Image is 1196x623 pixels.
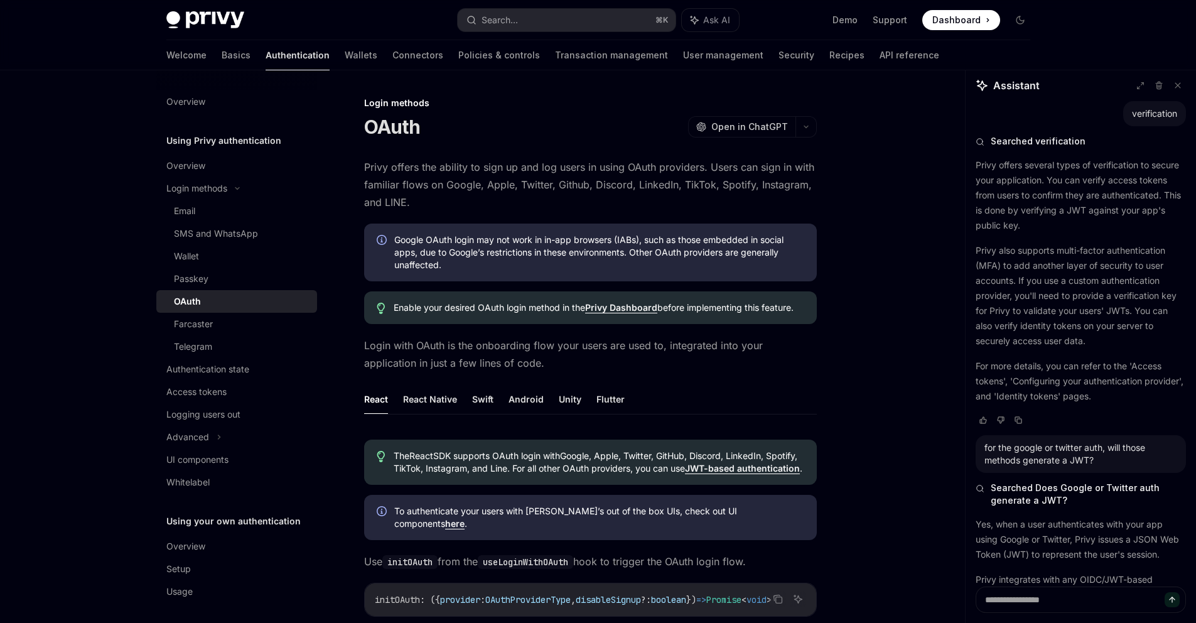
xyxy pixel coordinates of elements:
button: Send message [1165,592,1180,607]
div: Passkey [174,271,208,286]
span: }) [686,594,696,605]
svg: Info [377,506,389,519]
div: Login methods [364,97,817,109]
div: Farcaster [174,317,213,332]
span: The React SDK supports OAuth login with Google, Apple, Twitter, GitHub, Discord, LinkedIn, Spotif... [394,450,804,475]
button: Swift [472,384,493,414]
div: SMS and WhatsApp [174,226,258,241]
div: Usage [166,584,193,599]
div: UI components [166,452,229,467]
span: initOAuth [375,594,420,605]
span: Dashboard [932,14,981,26]
code: initOAuth [382,555,438,569]
span: : [480,594,485,605]
a: JWT-based authentication [685,463,800,474]
span: Searched verification [991,135,1086,148]
div: Wallet [174,249,199,264]
div: Authentication state [166,362,249,377]
a: Dashboard [922,10,1000,30]
a: User management [683,40,763,70]
span: : ({ [420,594,440,605]
button: Android [509,384,544,414]
a: UI components [156,448,317,471]
span: OAuthProviderType [485,594,571,605]
span: , [571,594,576,605]
span: disableSignup [576,594,641,605]
div: OAuth [174,294,201,309]
button: Flutter [596,384,625,414]
span: Use from the hook to trigger the OAuth login flow. [364,553,817,570]
span: Open in ChatGPT [711,121,788,133]
a: Setup [156,558,317,580]
span: boolean [651,594,686,605]
div: Overview [166,539,205,554]
button: Ask AI [790,591,806,607]
a: OAuth [156,290,317,313]
span: ⌘ K [655,15,668,25]
div: Login methods [166,181,227,196]
div: Search... [482,13,518,28]
a: Privy Dashboard [585,302,657,313]
p: Yes, when a user authenticates with your app using Google or Twitter, Privy issues a JSON Web Tok... [976,517,1186,562]
a: Overview [156,90,317,113]
a: Overview [156,535,317,558]
img: dark logo [166,11,244,29]
span: < [741,594,746,605]
button: Searched verification [976,135,1186,148]
p: For more details, you can refer to the 'Access tokens', 'Configuring your authentication provider... [976,359,1186,404]
h5: Using Privy authentication [166,133,281,148]
a: Logging users out [156,403,317,426]
button: Unity [559,384,581,414]
button: Open in ChatGPT [688,116,795,138]
p: Privy also supports multi-factor authentication (MFA) to add another layer of security to user ac... [976,243,1186,349]
span: => [696,594,706,605]
a: Support [873,14,907,26]
button: Searched Does Google or Twitter auth generate a JWT? [976,482,1186,507]
div: verification [1132,107,1177,120]
span: > [767,594,772,605]
div: Access tokens [166,384,227,399]
div: for the google or twitter auth, will those methods generate a JWT? [984,442,1177,467]
span: Promise [706,594,741,605]
svg: Info [377,235,389,247]
span: provider [440,594,480,605]
span: Enable your desired OAuth login method in the before implementing this feature. [394,301,804,314]
button: Search...⌘K [458,9,676,31]
a: Overview [156,154,317,177]
span: void [746,594,767,605]
button: React [364,384,388,414]
button: Ask AI [682,9,739,31]
div: Overview [166,94,205,109]
a: Wallet [156,245,317,268]
a: Authentication state [156,358,317,381]
a: Demo [832,14,858,26]
a: Security [778,40,814,70]
a: Access tokens [156,381,317,403]
a: Whitelabel [156,471,317,494]
code: useLoginWithOAuth [478,555,573,569]
a: Recipes [829,40,865,70]
a: Basics [222,40,251,70]
h5: Using your own authentication [166,514,301,529]
button: Toggle dark mode [1010,10,1030,30]
a: Usage [156,580,317,603]
a: Wallets [345,40,377,70]
div: Email [174,203,195,219]
svg: Tip [377,451,385,462]
span: Ask AI [703,14,730,26]
span: Login with OAuth is the onboarding flow your users are used to, integrated into your application ... [364,337,817,372]
div: Telegram [174,339,212,354]
svg: Tip [377,303,385,314]
span: Google OAuth login may not work in in-app browsers (IABs), such as those embedded in social apps,... [394,234,804,271]
a: Telegram [156,335,317,358]
div: Advanced [166,430,209,445]
a: Authentication [266,40,330,70]
a: SMS and WhatsApp [156,222,317,245]
a: API reference [880,40,939,70]
div: Overview [166,158,205,173]
h1: OAuth [364,116,420,138]
span: ?: [641,594,651,605]
a: Passkey [156,268,317,290]
p: Privy offers several types of verification to secure your application. You can verify access toke... [976,158,1186,233]
a: Transaction management [555,40,668,70]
